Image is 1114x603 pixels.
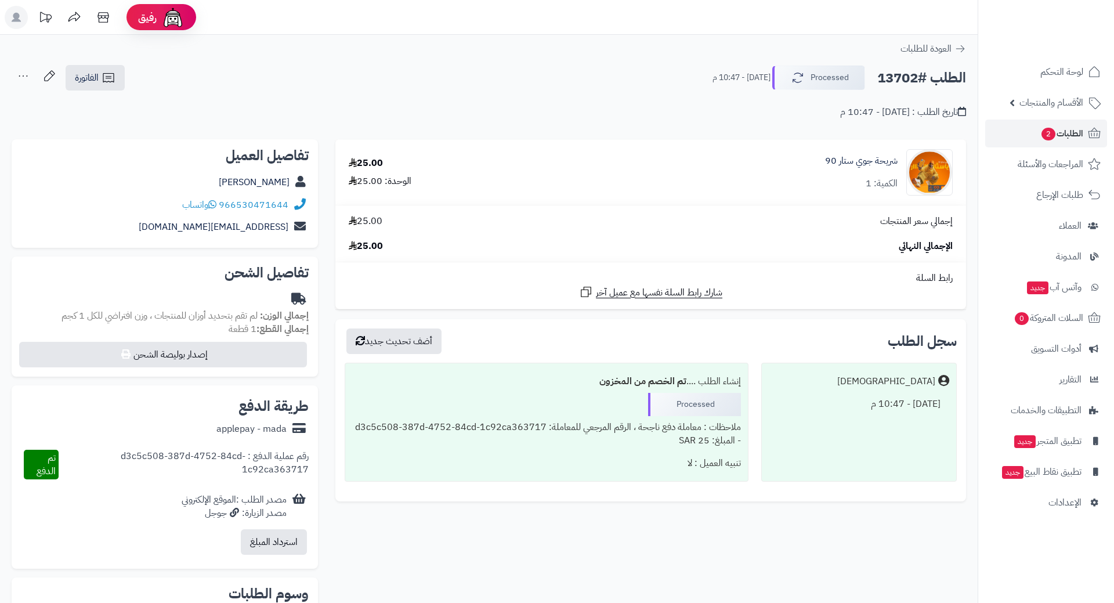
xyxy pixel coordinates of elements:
span: لم تقم بتحديد أوزان للمنتجات ، وزن افتراضي للكل 1 كجم [62,309,258,323]
div: [DEMOGRAPHIC_DATA] [837,375,935,388]
span: 25.00 [349,215,382,228]
img: logo-2.png [1035,33,1103,57]
a: شارك رابط السلة نفسها مع عميل آخر [579,285,722,299]
a: الفاتورة [66,65,125,91]
div: رابط السلة [340,272,961,285]
a: طلبات الإرجاع [985,181,1107,209]
button: Processed [772,66,865,90]
span: رفيق [138,10,157,24]
h2: وسوم الطلبات [21,587,309,601]
span: العملاء [1059,218,1082,234]
span: السلات المتروكة [1014,310,1083,326]
img: 1752588278-90-90x90.jpg [907,149,952,196]
span: جديد [1027,281,1048,294]
strong: إجمالي الوزن: [260,309,309,323]
button: استرداد المبلغ [241,529,307,555]
small: [DATE] - 10:47 م [712,72,771,84]
div: مصدر الطلب :الموقع الإلكتروني [182,493,287,520]
a: المراجعات والأسئلة [985,150,1107,178]
h2: طريقة الدفع [238,399,309,413]
a: لوحة التحكم [985,58,1107,86]
button: أضف تحديث جديد [346,328,442,354]
span: 0 [1015,312,1029,325]
span: لوحة التحكم [1040,64,1083,80]
span: وآتس آب [1026,279,1082,295]
a: الطلبات2 [985,120,1107,147]
a: [EMAIL_ADDRESS][DOMAIN_NAME] [139,220,288,234]
span: تم الدفع [37,451,56,478]
small: 1 قطعة [229,322,309,336]
b: تم الخصم من المخزون [599,374,686,388]
span: إجمالي سعر المنتجات [880,215,953,228]
span: التطبيقات والخدمات [1011,402,1082,418]
a: تطبيق نقاط البيعجديد [985,458,1107,486]
span: الفاتورة [75,71,99,85]
a: الإعدادات [985,489,1107,517]
span: المدونة [1056,248,1082,265]
a: العودة للطلبات [900,42,966,56]
h2: تفاصيل العميل [21,149,309,163]
a: 966530471644 [219,198,288,212]
span: التقارير [1059,371,1082,388]
h2: تفاصيل الشحن [21,266,309,280]
strong: إجمالي القطع: [256,322,309,336]
a: [PERSON_NAME] [219,175,290,189]
div: تاريخ الطلب : [DATE] - 10:47 م [840,106,966,119]
div: الوحدة: 25.00 [349,175,411,188]
span: جديد [1014,435,1036,448]
span: تطبيق نقاط البيع [1001,464,1082,480]
span: المراجعات والأسئلة [1018,156,1083,172]
a: العملاء [985,212,1107,240]
h2: الطلب #13702 [877,66,966,90]
span: جديد [1002,466,1023,479]
span: الإجمالي النهائي [899,240,953,253]
a: تحديثات المنصة [31,6,60,32]
img: ai-face.png [161,6,185,29]
div: applepay - mada [216,423,287,436]
a: السلات المتروكة0 [985,304,1107,332]
div: [DATE] - 10:47 م [769,393,949,416]
a: شريحة جوي ستار 90 [825,154,898,168]
span: الطلبات [1040,125,1083,142]
div: تنبيه العميل : لا [352,452,741,475]
a: أدوات التسويق [985,335,1107,363]
h3: سجل الطلب [888,334,957,348]
button: إصدار بوليصة الشحن [19,342,307,367]
div: إنشاء الطلب .... [352,370,741,393]
span: أدوات التسويق [1031,341,1082,357]
a: المدونة [985,243,1107,270]
a: التقارير [985,366,1107,393]
a: واتساب [182,198,216,212]
div: مصدر الزيارة: جوجل [182,507,287,520]
a: تطبيق المتجرجديد [985,427,1107,455]
span: الأقسام والمنتجات [1019,95,1083,111]
span: شارك رابط السلة نفسها مع عميل آخر [596,286,722,299]
div: الكمية: 1 [866,177,898,190]
div: Processed [648,393,741,416]
div: 25.00 [349,157,383,170]
span: تطبيق المتجر [1013,433,1082,449]
span: الإعدادات [1048,494,1082,511]
span: طلبات الإرجاع [1036,187,1083,203]
a: وآتس آبجديد [985,273,1107,301]
span: 25.00 [349,240,383,253]
div: ملاحظات : معاملة دفع ناجحة ، الرقم المرجعي للمعاملة: d3c5c508-387d-4752-84cd-1c92ca363717 - المبل... [352,416,741,452]
div: رقم عملية الدفع : d3c5c508-387d-4752-84cd-1c92ca363717 [59,450,309,480]
span: 2 [1041,128,1055,140]
a: التطبيقات والخدمات [985,396,1107,424]
span: العودة للطلبات [900,42,952,56]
